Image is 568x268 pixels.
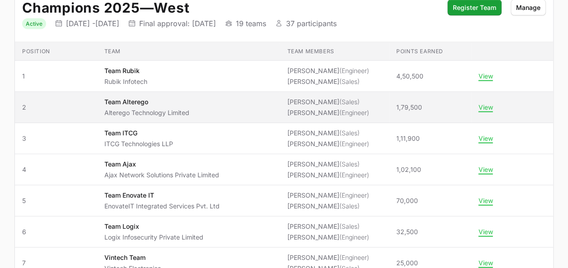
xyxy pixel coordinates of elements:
[339,233,369,241] span: (Engineer)
[104,222,203,231] p: Team Logix
[97,42,280,61] th: Team
[22,134,89,143] span: 3
[389,42,471,61] th: Points earned
[15,42,97,61] th: Position
[339,191,369,199] span: (Engineer)
[479,197,493,205] button: View
[104,202,219,211] p: EnovateIT Integrated Services Pvt. Ltd
[339,109,369,116] span: (Engineer)
[104,171,219,180] p: Ajax Network Solutions Private Limited
[479,228,493,236] button: View
[287,222,369,231] li: [PERSON_NAME]
[479,134,493,143] button: View
[396,227,418,236] span: 32,500
[516,2,540,13] span: Manage
[104,160,219,169] p: Team Ajax
[236,19,266,28] p: 19 teams
[396,259,418,268] span: 25,000
[339,78,359,85] span: (Sales)
[339,160,359,168] span: (Sales)
[396,165,421,174] span: 1,02,100
[22,165,89,174] span: 4
[22,103,89,112] span: 2
[287,77,369,86] li: [PERSON_NAME]
[287,171,369,180] li: [PERSON_NAME]
[104,233,203,242] p: Logix Infosecurity Private Limited
[396,103,422,112] span: 1,79,500
[339,222,359,230] span: (Sales)
[104,97,189,106] p: Team Alterego
[22,196,89,205] span: 5
[104,191,219,200] p: Team Enovate IT
[339,254,369,261] span: (Engineer)
[339,140,369,148] span: (Engineer)
[287,160,369,169] li: [PERSON_NAME]
[104,77,147,86] p: Rubik Infotech
[104,108,189,117] p: Alterego Technology Limited
[396,134,420,143] span: 1,11,900
[339,202,359,210] span: (Sales)
[104,129,173,138] p: Team ITCG
[339,171,369,179] span: (Engineer)
[287,129,369,138] li: [PERSON_NAME]
[479,103,493,111] button: View
[287,97,369,106] li: [PERSON_NAME]
[396,72,423,81] span: 4,50,500
[104,66,147,75] p: Team Rubik
[22,259,89,268] span: 7
[396,196,418,205] span: 70,000
[287,253,369,262] li: [PERSON_NAME]
[280,42,389,61] th: Team members
[479,259,493,267] button: View
[287,191,369,200] li: [PERSON_NAME]
[66,19,119,28] p: [DATE] - [DATE]
[22,72,89,81] span: 1
[287,108,369,117] li: [PERSON_NAME]
[287,139,369,148] li: [PERSON_NAME]
[287,202,369,211] li: [PERSON_NAME]
[339,67,369,74] span: (Engineer)
[479,166,493,174] button: View
[287,66,369,75] li: [PERSON_NAME]
[287,233,369,242] li: [PERSON_NAME]
[286,19,337,28] p: 37 participants
[139,19,216,28] p: Final approval: [DATE]
[104,253,160,262] p: Vintech Team
[339,129,359,137] span: (Sales)
[339,98,359,106] span: (Sales)
[453,2,496,13] span: Register Team
[104,139,173,148] p: ITCG Technologies LLP
[479,72,493,80] button: View
[22,227,89,236] span: 6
